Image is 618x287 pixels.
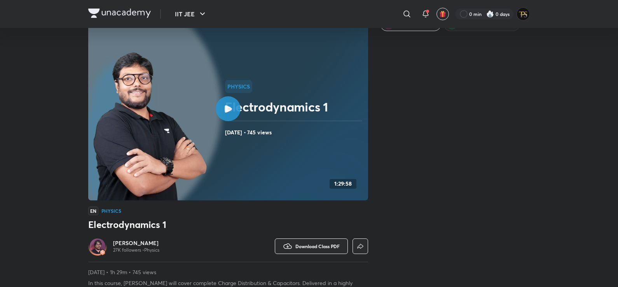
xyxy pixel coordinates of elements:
button: IIT JEE [170,6,212,22]
img: Tanishq Sahu [517,7,530,21]
button: Download Class PDF [275,238,348,254]
span: EN [88,207,98,215]
a: Company Logo [88,9,151,20]
p: 27K followers • Physics [113,247,159,253]
a: [PERSON_NAME] [113,239,159,247]
h4: [DATE] • 745 views [225,127,365,137]
h3: Electrodynamics 1 [88,218,368,231]
h4: 1:29:58 [334,181,352,187]
img: badge [100,250,105,255]
img: avatar [439,10,446,17]
img: Avatar [90,238,105,254]
a: Avatarbadge [88,237,107,256]
button: avatar [436,8,449,20]
span: Download Class PDF [295,243,340,249]
h4: Physics [101,209,121,213]
h2: Electrodynamics 1 [225,99,365,115]
img: streak [486,10,494,18]
p: [DATE] • 1h 29m • 745 views [88,268,368,276]
img: Company Logo [88,9,151,18]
